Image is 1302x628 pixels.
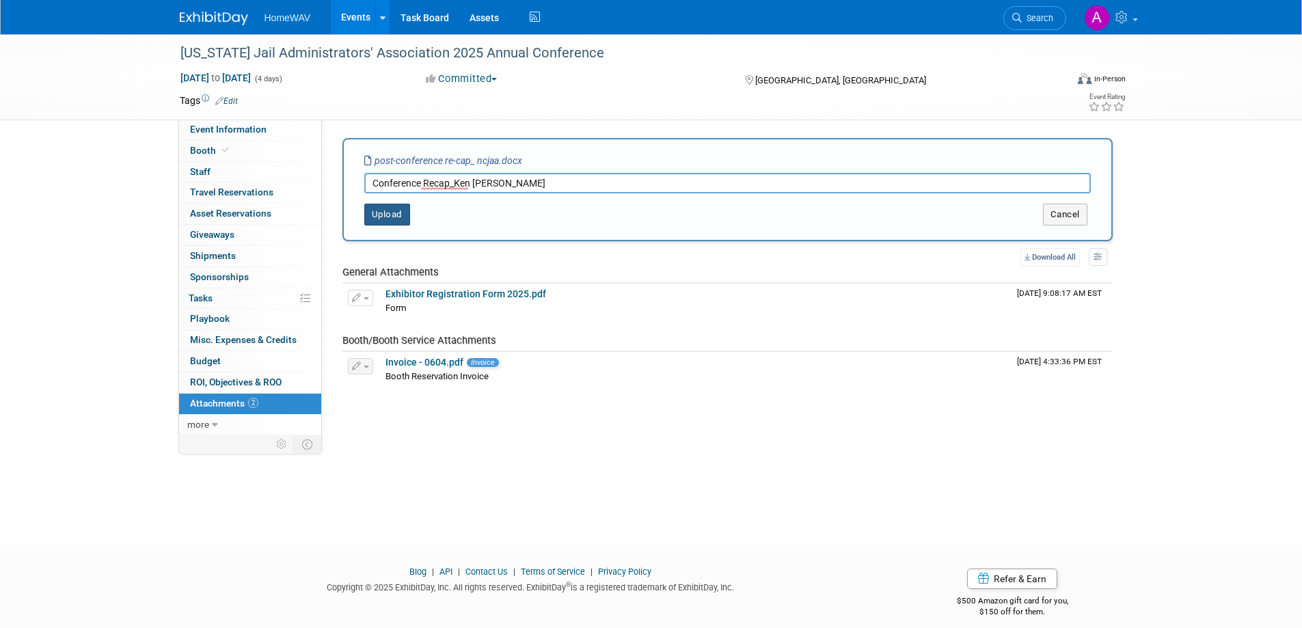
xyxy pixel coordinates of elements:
[179,394,321,414] a: Attachments2
[190,355,221,366] span: Budget
[179,120,321,140] a: Event Information
[190,145,232,156] span: Booth
[180,578,882,594] div: Copyright © 2025 ExhibitDay, Inc. All rights reserved. ExhibitDay is a registered trademark of Ex...
[1084,5,1110,31] img: Amanda Jasper
[254,74,282,83] span: (4 days)
[179,330,321,351] a: Misc. Expenses & Credits
[190,334,297,345] span: Misc. Expenses & Credits
[1088,94,1125,100] div: Event Rating
[421,72,502,86] button: Committed
[179,246,321,267] a: Shipments
[248,398,258,408] span: 2
[215,96,238,106] a: Edit
[1043,204,1087,226] button: Cancel
[1017,357,1102,366] span: Upload Timestamp
[270,435,294,453] td: Personalize Event Tab Strip
[190,271,249,282] span: Sponsorships
[342,334,496,346] span: Booth/Booth Service Attachments
[385,357,463,368] a: Invoice - 0604.pdf
[293,435,321,453] td: Toggle Event Tabs
[209,72,222,83] span: to
[521,566,585,577] a: Terms of Service
[222,146,229,154] i: Booth reservation complete
[179,267,321,288] a: Sponsorships
[342,266,439,278] span: General Attachments
[179,182,321,203] a: Travel Reservations
[190,166,211,177] span: Staff
[179,415,321,435] a: more
[179,372,321,393] a: ROI, Objectives & ROO
[986,71,1126,92] div: Event Format
[467,358,499,367] span: Invoice
[439,566,452,577] a: API
[189,292,213,303] span: Tasks
[1094,74,1126,84] div: In-Person
[385,303,407,313] span: Form
[180,12,248,25] img: ExhibitDay
[364,173,1091,193] input: Enter description
[1078,73,1091,84] img: Format-Inperson.png
[190,124,267,135] span: Event Information
[902,586,1123,618] div: $500 Amazon gift card for you,
[179,204,321,224] a: Asset Reservations
[1003,6,1066,30] a: Search
[179,309,321,329] a: Playbook
[587,566,596,577] span: |
[510,566,519,577] span: |
[190,229,234,240] span: Giveaways
[265,12,311,23] span: HomeWAV
[967,569,1057,589] a: Refer & Earn
[190,208,271,219] span: Asset Reservations
[429,566,437,577] span: |
[385,371,489,381] span: Booth Reservation Invoice
[190,313,230,324] span: Playbook
[190,250,236,261] span: Shipments
[190,398,258,409] span: Attachments
[179,351,321,372] a: Budget
[190,187,273,197] span: Travel Reservations
[180,94,238,107] td: Tags
[179,225,321,245] a: Giveaways
[1012,352,1113,386] td: Upload Timestamp
[176,41,1046,66] div: [US_STATE] Jail Administrators' Association 2025 Annual Conference
[179,141,321,161] a: Booth
[1017,288,1102,298] span: Upload Timestamp
[180,72,252,84] span: [DATE] [DATE]
[364,155,522,166] i: post-conference re-cap_ ncjaa.docx
[179,288,321,309] a: Tasks
[755,75,926,85] span: [GEOGRAPHIC_DATA], [GEOGRAPHIC_DATA]
[465,566,508,577] a: Contact Us
[566,581,571,588] sup: ®
[190,377,282,387] span: ROI, Objectives & ROO
[364,204,410,226] button: Upload
[179,162,321,182] a: Staff
[1022,13,1053,23] span: Search
[902,606,1123,618] div: $150 off for them.
[455,566,463,577] span: |
[187,419,209,430] span: more
[409,566,426,577] a: Blog
[1012,284,1113,318] td: Upload Timestamp
[598,566,651,577] a: Privacy Policy
[1020,248,1080,267] a: Download All
[385,288,546,299] a: Exhibitor Registration Form 2025.pdf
